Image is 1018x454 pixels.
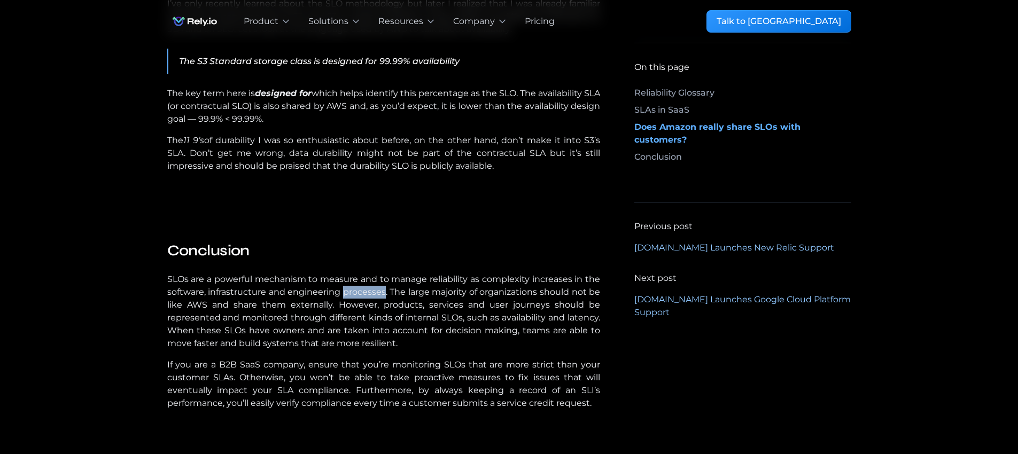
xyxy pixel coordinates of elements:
a: home [167,11,222,32]
em: 11 9’s [183,135,204,145]
p: The key term here is which helps identify this percentage as the SLO. The availability SLA (or co... [167,87,601,126]
div: On this page [634,61,689,74]
div: Resources [378,15,423,28]
p: SLOs are a powerful mechanism to measure and to manage reliability as complexity increases in the... [167,273,601,350]
div: Solutions [308,15,348,28]
p: The of durability I was so enthusiastic about before, on the other hand, don’t make it into S3’s ... [167,134,601,173]
div: Product [244,15,278,28]
h4: Conclusion [167,241,601,260]
em: designed for [255,88,312,98]
img: Rely.io logo [167,11,222,32]
div: Company [453,15,495,28]
a: Pricing [525,15,555,28]
p: ‍ [167,181,601,194]
a: SLAs in SaaS [634,104,851,121]
a: [DOMAIN_NAME] Launches New Relic Support [634,241,851,254]
p: If you are a B2B SaaS company, ensure that you’re monitoring SLOs that are more strict than your ... [167,358,601,410]
a: [DOMAIN_NAME] Launches Google Cloud Platform Support [634,293,851,319]
p: ‍ [167,202,601,215]
div: Next post [634,272,677,285]
blockquote: The S3 Standard storage class is designed for 99.99% availability [167,49,601,74]
a: Conclusion [634,151,851,168]
a: Reliability Glossary [634,87,851,104]
p: ‍ [167,418,601,431]
iframe: Chatbot [947,383,1003,439]
a: Does Amazon really share SLOs with customers? [634,121,851,151]
div: Talk to [GEOGRAPHIC_DATA] [717,15,841,28]
a: Talk to [GEOGRAPHIC_DATA] [706,10,851,33]
div: Previous post [634,220,693,233]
